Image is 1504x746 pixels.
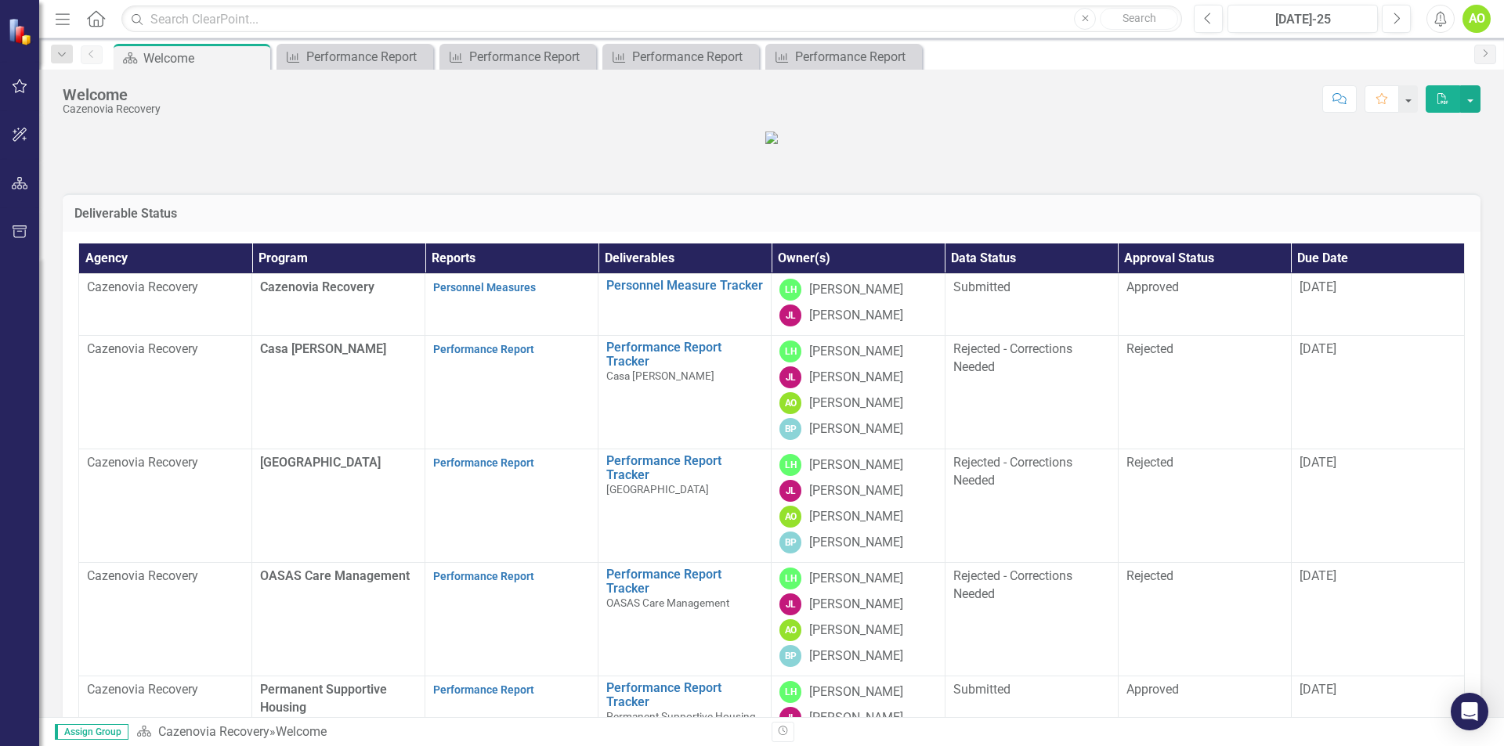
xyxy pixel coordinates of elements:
[606,47,755,67] a: Performance Report
[469,47,592,67] div: Performance Report
[765,132,778,144] img: CAZ%20v2.JPG
[8,18,35,45] img: ClearPoint Strategy
[121,5,1182,33] input: Search ClearPoint...
[779,341,801,362] div: LH
[945,336,1118,449] td: Double-Click to Edit
[795,47,918,67] div: Performance Report
[1118,449,1291,563] td: Double-Click to Edit
[606,341,763,368] a: Performance Report Tracker
[779,532,801,553] div: BP
[1100,8,1178,30] button: Search
[809,596,903,614] div: [PERSON_NAME]
[779,454,801,476] div: LH
[1300,279,1336,294] span: [DATE]
[779,619,801,641] div: AO
[779,305,801,326] div: JL
[809,570,903,588] div: [PERSON_NAME]
[87,454,244,472] p: Cazenovia Recovery
[779,707,801,729] div: JL
[158,724,269,739] a: Cazenovia Recovery
[606,454,763,481] a: Performance Report Tracker
[779,681,801,703] div: LH
[87,568,244,586] p: Cazenovia Recovery
[598,563,772,676] td: Double-Click to Edit Right Click for Context Menu
[1126,279,1179,294] span: Approved
[260,568,410,583] span: OASAS Care Management
[779,418,801,440] div: BP
[306,47,429,67] div: Performance Report
[769,47,918,67] a: Performance Report
[74,207,1469,221] h3: Deliverable Status
[598,274,772,336] td: Double-Click to Edit Right Click for Context Menu
[136,723,760,741] div: »
[945,449,1118,563] td: Double-Click to Edit
[809,281,903,299] div: [PERSON_NAME]
[809,683,903,701] div: [PERSON_NAME]
[606,681,763,708] a: Performance Report Tracker
[809,369,903,387] div: [PERSON_NAME]
[1126,568,1173,583] span: Rejected
[433,343,534,355] a: Performance Report
[433,456,534,469] a: Performance Report
[143,49,266,68] div: Welcome
[606,279,763,293] a: Personnel Measure Tracker
[809,456,903,474] div: [PERSON_NAME]
[809,395,903,413] div: [PERSON_NAME]
[953,341,1072,374] span: Rejected - Corrections Needed
[606,483,709,496] span: [GEOGRAPHIC_DATA]
[1300,341,1336,356] span: [DATE]
[598,336,772,449] td: Double-Click to Edit Right Click for Context Menu
[1300,682,1336,697] span: [DATE]
[1118,336,1291,449] td: Double-Click to Edit
[433,683,534,696] a: Performance Report
[1126,455,1173,470] span: Rejected
[433,570,534,582] a: Performance Report
[55,724,128,740] span: Assign Group
[443,47,592,67] a: Performance Report
[606,596,729,609] span: OASAS Care Management
[598,449,772,563] td: Double-Click to Edit Right Click for Context Menu
[809,622,903,640] div: [PERSON_NAME]
[1233,10,1372,29] div: [DATE]-25
[260,341,386,356] span: Casa [PERSON_NAME]
[606,710,756,723] span: Permanent Supportive Housing
[1126,341,1173,356] span: Rejected
[1462,5,1491,33] button: AO
[87,341,244,359] p: Cazenovia Recovery
[953,568,1072,601] span: Rejected - Corrections Needed
[1300,455,1336,470] span: [DATE]
[1451,693,1488,730] div: Open Intercom Messenger
[779,593,801,615] div: JL
[260,279,374,294] span: Cazenovia Recovery
[809,534,903,552] div: [PERSON_NAME]
[1300,568,1336,583] span: [DATE]
[809,343,903,361] div: [PERSON_NAME]
[280,47,429,67] a: Performance Report
[1126,682,1179,697] span: Approved
[260,455,381,470] span: [GEOGRAPHIC_DATA]
[1227,5,1378,33] button: [DATE]-25
[953,279,1010,294] span: Submitted
[809,420,903,438] div: [PERSON_NAME]
[606,369,714,382] span: Casa [PERSON_NAME]
[809,508,903,526] div: [PERSON_NAME]
[433,281,536,294] a: Personnel Measures
[1118,563,1291,676] td: Double-Click to Edit
[1118,274,1291,336] td: Double-Click to Edit
[809,709,903,727] div: [PERSON_NAME]
[945,563,1118,676] td: Double-Click to Edit
[779,480,801,502] div: JL
[779,392,801,414] div: AO
[779,645,801,667] div: BP
[632,47,755,67] div: Performance Report
[779,506,801,528] div: AO
[809,647,903,665] div: [PERSON_NAME]
[945,274,1118,336] td: Double-Click to Edit
[779,366,801,388] div: JL
[276,724,327,739] div: Welcome
[260,682,387,715] span: Permanent Supportive Housing
[63,86,161,103] div: Welcome
[779,568,801,589] div: LH
[606,568,763,595] a: Performance Report Tracker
